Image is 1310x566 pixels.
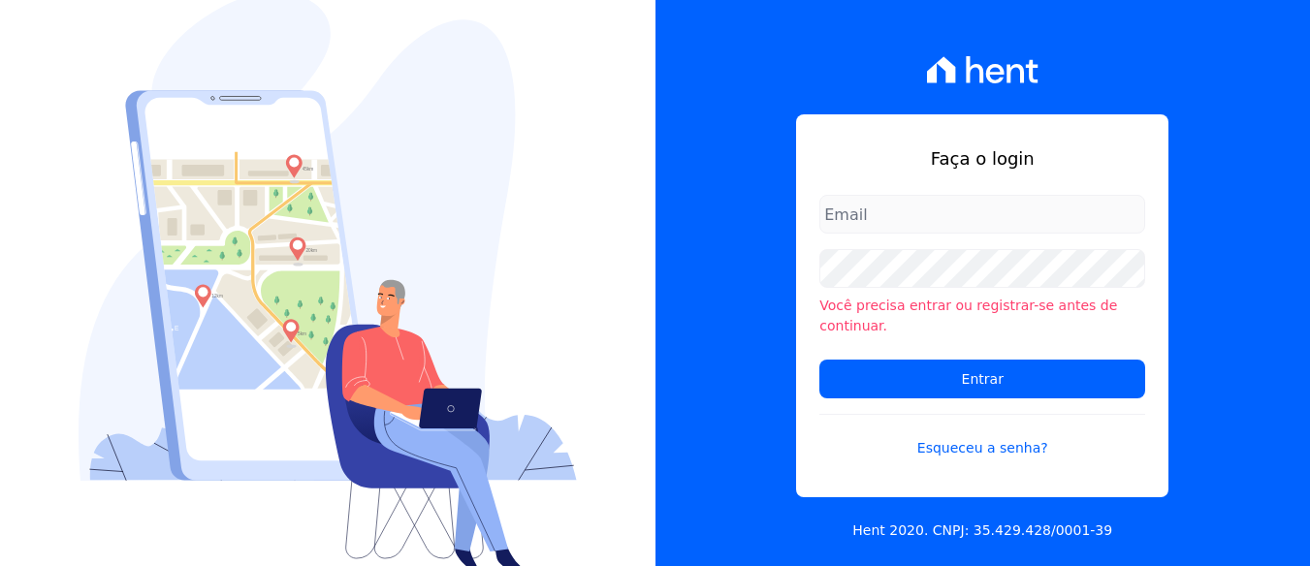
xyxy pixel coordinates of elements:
p: Hent 2020. CNPJ: 35.429.428/0001-39 [852,520,1112,541]
li: Você precisa entrar ou registrar-se antes de continuar. [819,296,1145,336]
h1: Faça o login [819,145,1145,172]
input: Email [819,195,1145,234]
input: Entrar [819,360,1145,398]
a: Esqueceu a senha? [819,414,1145,458]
